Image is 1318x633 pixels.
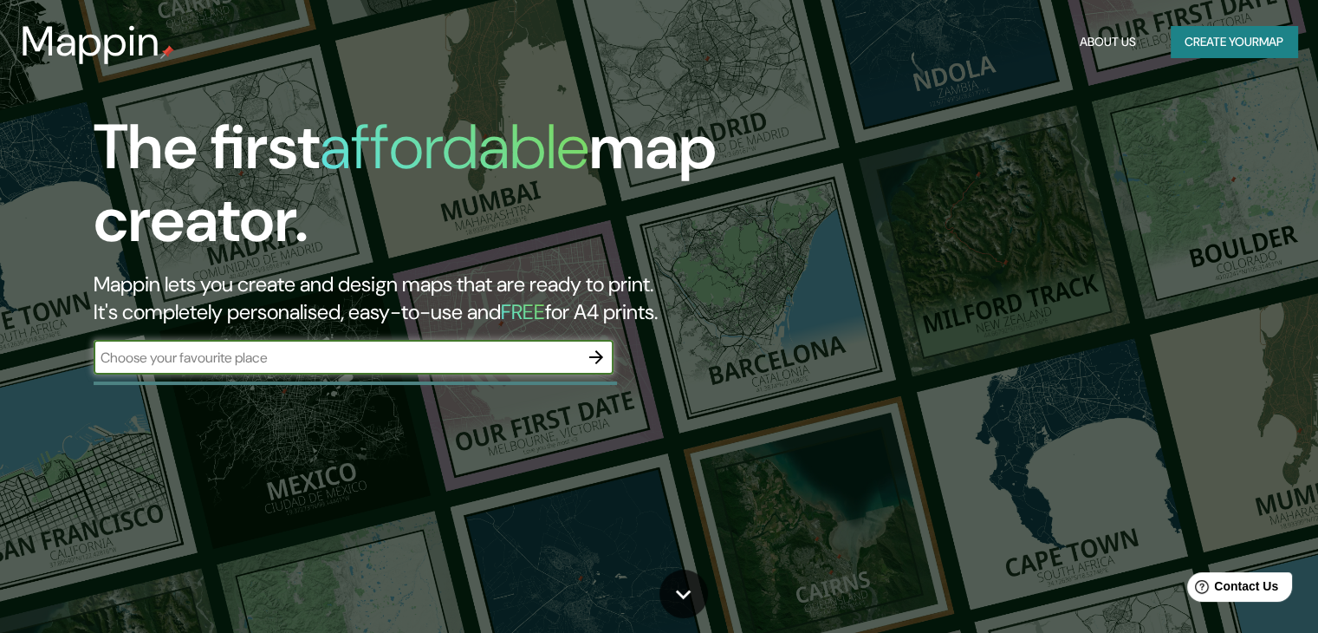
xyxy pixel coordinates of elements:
[94,271,753,326] h2: Mappin lets you create and design maps that are ready to print. It's completely personalised, eas...
[1171,26,1297,58] button: Create yourmap
[501,298,545,325] h5: FREE
[21,17,160,66] h3: Mappin
[160,45,174,59] img: mappin-pin
[320,107,589,187] h1: affordable
[94,111,753,271] h1: The first map creator.
[1073,26,1143,58] button: About Us
[94,348,579,368] input: Choose your favourite place
[1164,565,1299,614] iframe: Help widget launcher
